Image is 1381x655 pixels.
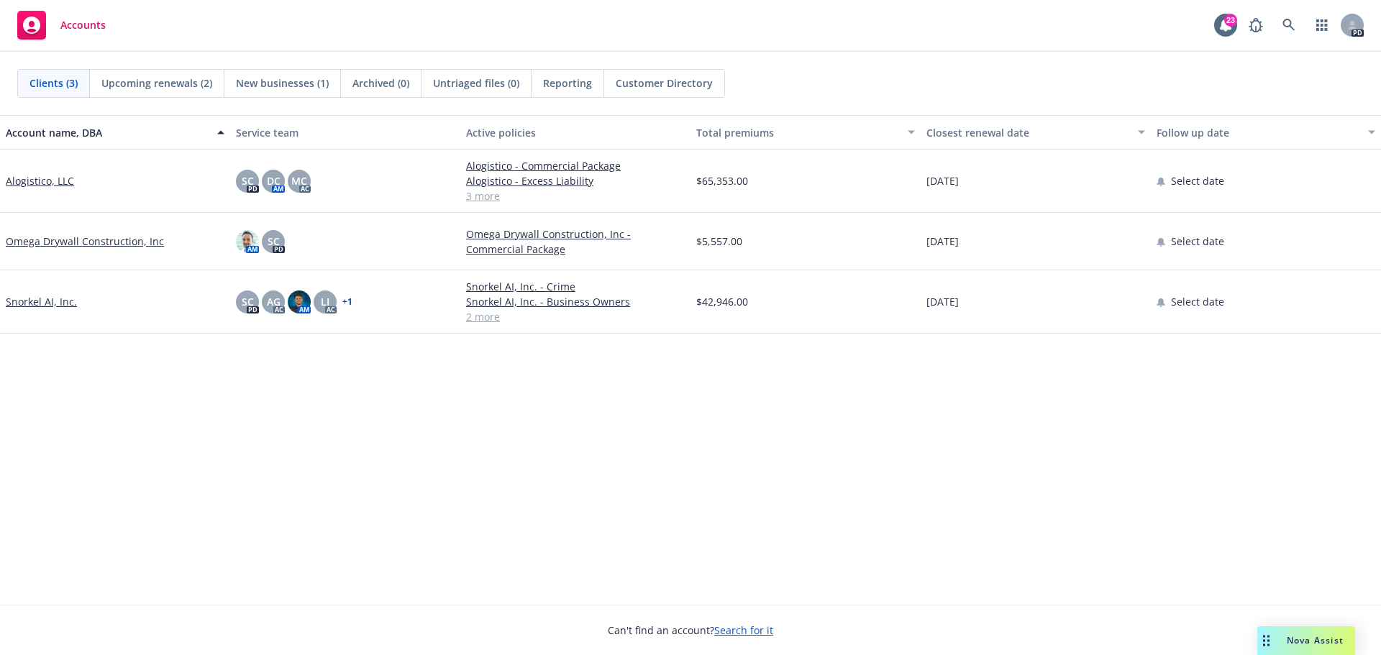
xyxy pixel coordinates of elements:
span: $42,946.00 [696,294,748,309]
div: Service team [236,125,455,140]
span: Select date [1171,234,1224,249]
a: Omega Drywall Construction, Inc [6,234,164,249]
span: [DATE] [926,173,959,188]
a: 3 more [466,188,685,203]
span: Untriaged files (0) [433,75,519,91]
span: [DATE] [926,234,959,249]
button: Follow up date [1151,115,1381,150]
a: Search [1275,11,1303,40]
button: Service team [230,115,460,150]
span: Archived (0) [352,75,409,91]
a: Snorkel AI, Inc. - Business Owners [466,294,685,309]
a: Report a Bug [1241,11,1270,40]
span: Accounts [60,19,106,31]
button: Active policies [460,115,690,150]
a: Alogistico, LLC [6,173,74,188]
span: SC [242,294,254,309]
span: [DATE] [926,294,959,309]
div: Follow up date [1157,125,1359,140]
span: MC [291,173,307,188]
a: Accounts [12,5,111,45]
a: Alogistico - Commercial Package [466,158,685,173]
span: SC [242,173,254,188]
span: LI [321,294,329,309]
a: 2 more [466,309,685,324]
span: DC [267,173,281,188]
span: Nova Assist [1287,634,1344,646]
a: Omega Drywall Construction, Inc - Commercial Package [466,226,685,257]
img: photo [236,230,259,253]
span: AG [267,294,281,309]
span: Can't find an account? [608,623,773,638]
span: SC [268,234,280,249]
span: Reporting [543,75,592,91]
span: $65,353.00 [696,173,748,188]
a: Snorkel AI, Inc. - Crime [466,279,685,294]
button: Nova Assist [1257,626,1355,655]
div: Drag to move [1257,626,1275,655]
span: Select date [1171,294,1224,309]
div: Active policies [466,125,685,140]
span: Customer Directory [616,75,713,91]
a: Snorkel AI, Inc. [6,294,77,309]
span: Clients (3) [29,75,78,91]
button: Closest renewal date [921,115,1151,150]
span: Select date [1171,173,1224,188]
img: photo [288,290,311,313]
div: Account name, DBA [6,125,209,140]
div: Closest renewal date [926,125,1129,140]
span: Upcoming renewals (2) [101,75,212,91]
a: Switch app [1308,11,1336,40]
div: Total premiums [696,125,899,140]
span: $5,557.00 [696,234,742,249]
a: Alogistico - Excess Liability [466,173,685,188]
a: + 1 [342,298,352,306]
button: Total premiums [690,115,921,150]
span: New businesses (1) [236,75,329,91]
div: 23 [1224,14,1237,27]
a: Search for it [714,623,773,637]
